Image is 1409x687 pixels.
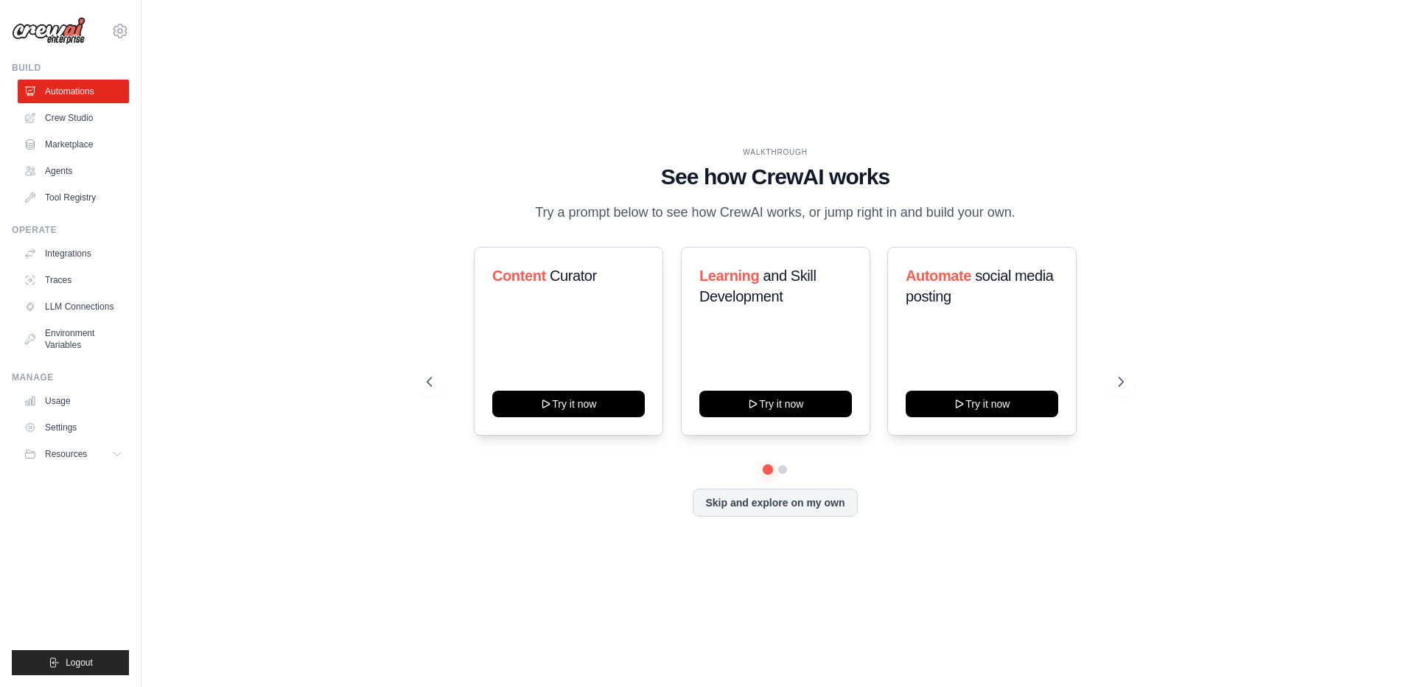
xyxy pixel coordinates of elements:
a: Automations [18,80,129,103]
span: Content [492,268,546,284]
div: WALKTHROUGH [427,147,1124,158]
a: Usage [18,389,129,413]
a: Agents [18,159,129,183]
span: Resources [45,448,87,460]
span: Logout [66,657,93,669]
span: Learning [699,268,759,284]
a: Traces [18,268,129,292]
button: Try it now [492,391,645,417]
span: and Skill Development [699,268,816,304]
button: Logout [12,650,129,675]
a: Tool Registry [18,186,129,209]
h1: See how CrewAI works [427,164,1124,190]
a: LLM Connections [18,295,129,318]
img: Logo [12,17,85,45]
button: Resources [18,442,129,466]
a: Settings [18,416,129,439]
div: Operate [12,224,129,236]
a: Crew Studio [18,106,129,130]
button: Try it now [906,391,1058,417]
button: Skip and explore on my own [693,489,857,517]
span: social media posting [906,268,1054,304]
p: Try a prompt below to see how CrewAI works, or jump right in and build your own. [528,202,1023,223]
span: Curator [550,268,597,284]
div: Manage [12,372,129,383]
a: Marketplace [18,133,129,156]
a: Integrations [18,242,129,265]
span: Automate [906,268,971,284]
div: Build [12,62,129,74]
a: Environment Variables [18,321,129,357]
button: Try it now [699,391,852,417]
